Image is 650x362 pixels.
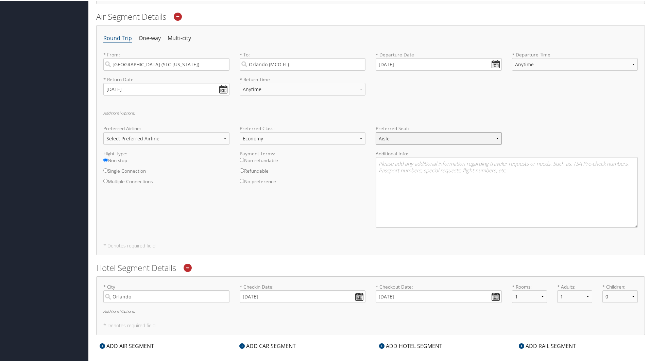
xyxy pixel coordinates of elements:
[557,283,592,290] label: * Adults:
[240,150,366,156] label: Payment Terms:
[103,124,229,131] label: Preferred Airline:
[103,75,229,82] label: * Return Date
[240,178,244,183] input: No preference
[139,32,161,44] li: One-way
[240,177,366,188] label: No preference
[240,157,244,161] input: Non-refundable
[96,341,157,349] div: ADD AIR SEGMENT
[103,323,638,327] h5: * Denotes required field
[240,124,366,131] label: Preferred Class:
[376,283,502,302] label: * Checkout Date:
[376,290,502,302] input: * Checkout Date:
[376,57,502,70] input: MM/DD/YYYY
[103,110,638,114] h6: Additional Options:
[376,51,502,57] label: * Departure Date
[103,82,229,95] input: MM/DD/YYYY
[240,283,366,302] label: * Checkin Date:
[103,157,108,161] input: Non-stop
[103,167,229,177] label: Single Connection
[96,261,645,273] h2: Hotel Segment Details
[240,51,366,70] label: * To:
[103,178,108,183] input: Multiple Connections
[240,168,244,172] input: Refundable
[512,51,638,75] label: * Departure Time
[240,75,366,82] label: * Return Time
[103,243,638,247] h5: * Denotes required field
[103,283,229,302] label: * City
[512,57,638,70] select: * Departure Time
[602,283,637,290] label: * Children:
[103,309,638,312] h6: Additional Options:
[103,51,229,70] label: * From:
[240,57,366,70] input: City or Airport Code
[240,290,366,302] input: * Checkin Date:
[240,156,366,167] label: Non-refundable
[103,156,229,167] label: Non-stop
[240,167,366,177] label: Refundable
[103,150,229,156] label: Flight Type:
[376,341,446,349] div: ADD HOTEL SEGMENT
[376,150,638,156] label: Additional Info:
[512,283,547,290] label: * Rooms:
[515,341,579,349] div: ADD RAIL SEGMENT
[376,124,502,131] label: Preferred Seat:
[103,177,229,188] label: Multiple Connections
[168,32,191,44] li: Multi-city
[103,57,229,70] input: City or Airport Code
[103,32,132,44] li: Round Trip
[103,168,108,172] input: Single Connection
[96,10,645,22] h2: Air Segment Details
[236,341,299,349] div: ADD CAR SEGMENT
